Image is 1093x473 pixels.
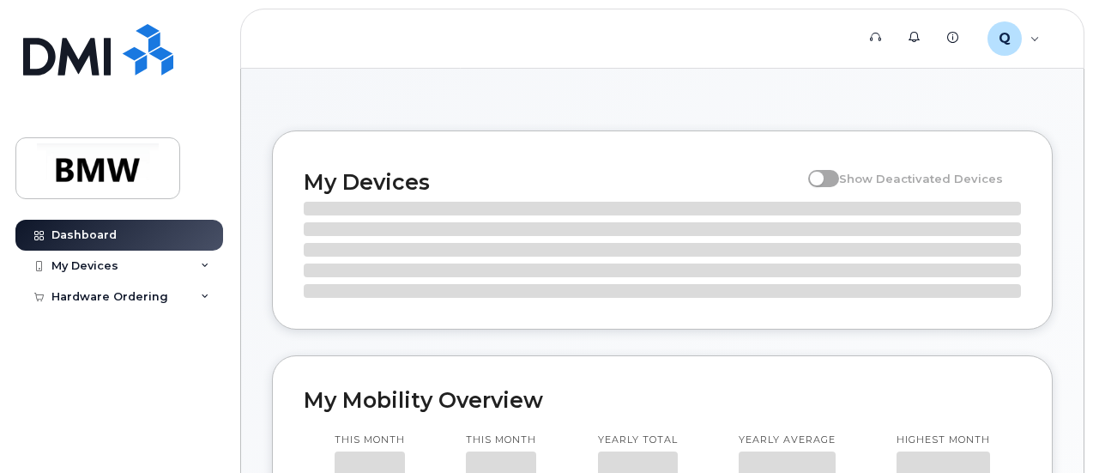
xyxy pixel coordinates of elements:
h2: My Mobility Overview [304,387,1021,413]
input: Show Deactivated Devices [808,162,822,176]
span: Show Deactivated Devices [839,172,1003,185]
p: Yearly total [598,434,678,447]
p: Highest month [897,434,990,447]
h2: My Devices [304,169,800,195]
p: This month [335,434,405,447]
p: Yearly average [739,434,836,447]
p: This month [466,434,536,447]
